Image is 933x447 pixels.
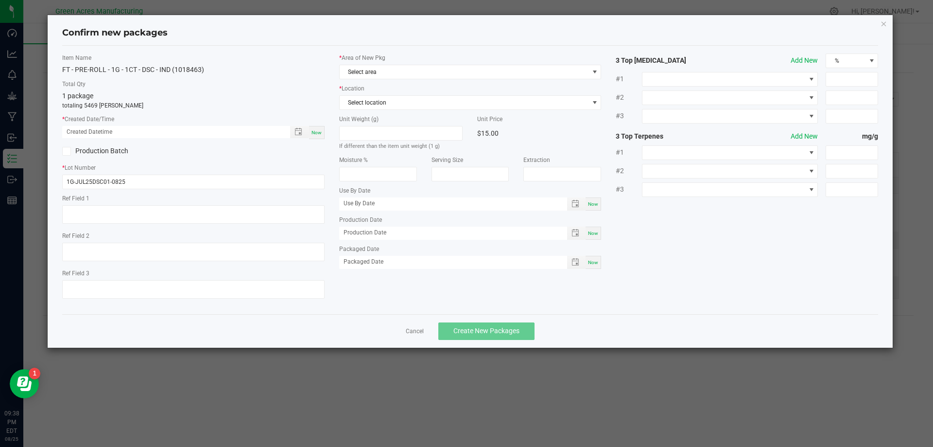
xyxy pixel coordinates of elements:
[339,256,557,268] input: Packaged Date
[339,84,602,93] label: Location
[567,227,586,240] span: Toggle popup
[339,143,440,149] small: If different than the item unit weight (1 g)
[616,92,642,103] span: #2
[588,260,598,265] span: Now
[339,156,417,164] label: Moisture %
[62,27,879,39] h4: Confirm new packages
[567,256,586,269] span: Toggle popup
[340,65,589,79] span: Select area
[339,186,602,195] label: Use By Date
[62,115,325,124] label: Created Date/Time
[432,156,509,164] label: Serving Size
[477,126,601,141] div: $15.00
[791,131,818,142] button: Add New
[616,184,642,195] span: #3
[438,322,535,340] button: Create New Packages
[62,232,325,240] label: Ref Field 2
[339,54,602,62] label: Area of New Pkg
[588,201,598,207] span: Now
[523,156,601,164] label: Extraction
[62,54,325,62] label: Item Name
[406,327,424,336] a: Cancel
[339,215,602,224] label: Production Date
[62,65,325,75] div: FT - PRE-ROLL - 1G - 1CT - DSC - IND (1018463)
[616,147,642,158] span: #1
[791,55,818,66] button: Add New
[826,54,865,68] span: %
[339,245,602,253] label: Packaged Date
[62,163,325,172] label: Lot Number
[62,146,186,156] label: Production Batch
[567,197,586,211] span: Toggle popup
[62,194,325,203] label: Ref Field 1
[826,131,878,142] strong: mg/g
[339,95,602,110] span: NO DATA FOUND
[311,130,322,135] span: Now
[62,92,93,100] span: 1 package
[340,96,589,109] span: Select location
[477,115,601,124] label: Unit Price
[62,269,325,278] label: Ref Field 3
[616,166,642,176] span: #2
[29,368,40,379] iframe: Resource center unread badge
[10,369,39,398] iframe: Resource center
[616,55,721,66] strong: 3 Top [MEDICAL_DATA]
[290,126,309,138] span: Toggle popup
[588,231,598,236] span: Now
[453,327,519,335] span: Create New Packages
[62,80,325,89] label: Total Qty
[616,74,642,84] span: #1
[339,227,557,239] input: Production Date
[339,115,463,124] label: Unit Weight (g)
[339,197,557,210] input: Use By Date
[62,101,325,110] p: totaling 5469 [PERSON_NAME]
[616,111,642,121] span: #3
[616,131,721,142] strong: 3 Top Terpenes
[62,126,280,138] input: Created Datetime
